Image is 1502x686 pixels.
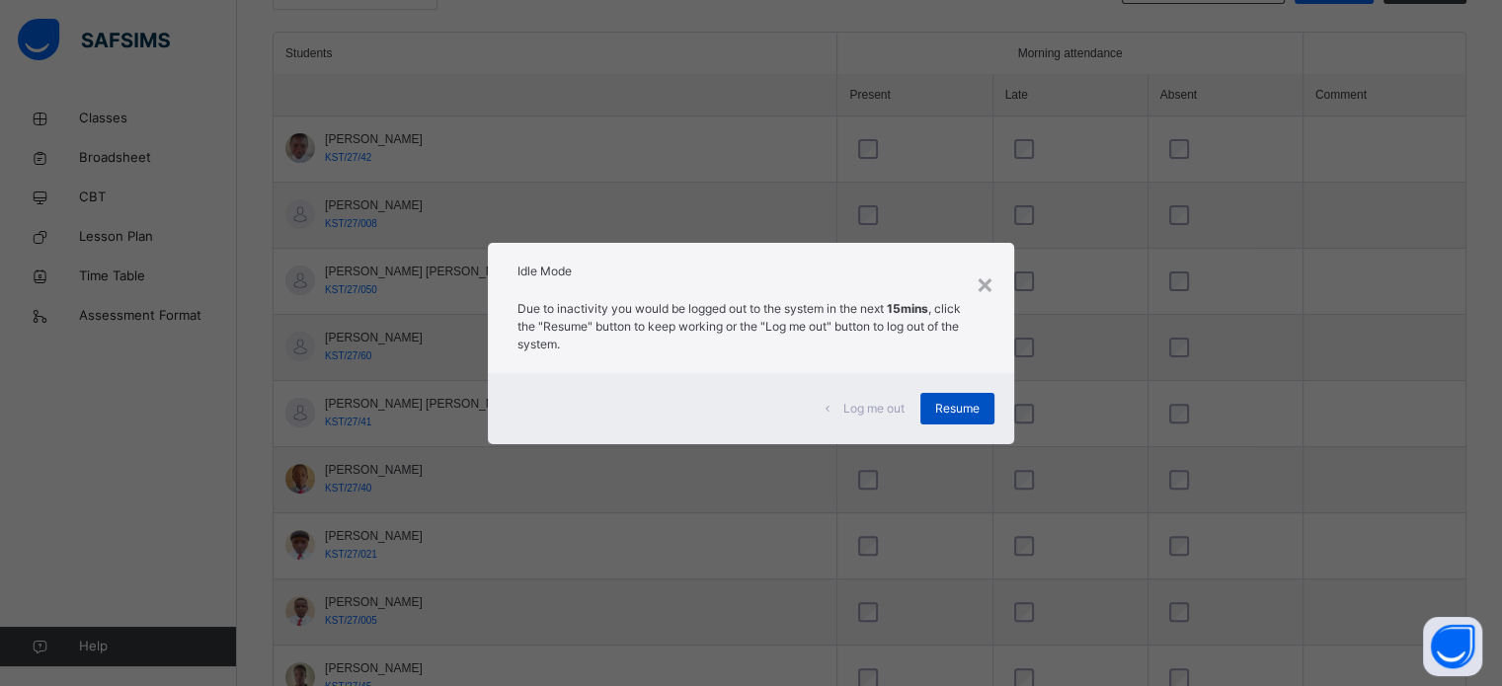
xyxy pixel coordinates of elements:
[517,263,984,280] h2: Idle Mode
[1423,617,1482,676] button: Open asap
[976,263,994,304] div: ×
[935,400,980,418] span: Resume
[843,400,905,418] span: Log me out
[517,300,984,353] p: Due to inactivity you would be logged out to the system in the next , click the "Resume" button t...
[887,301,928,316] strong: 15mins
